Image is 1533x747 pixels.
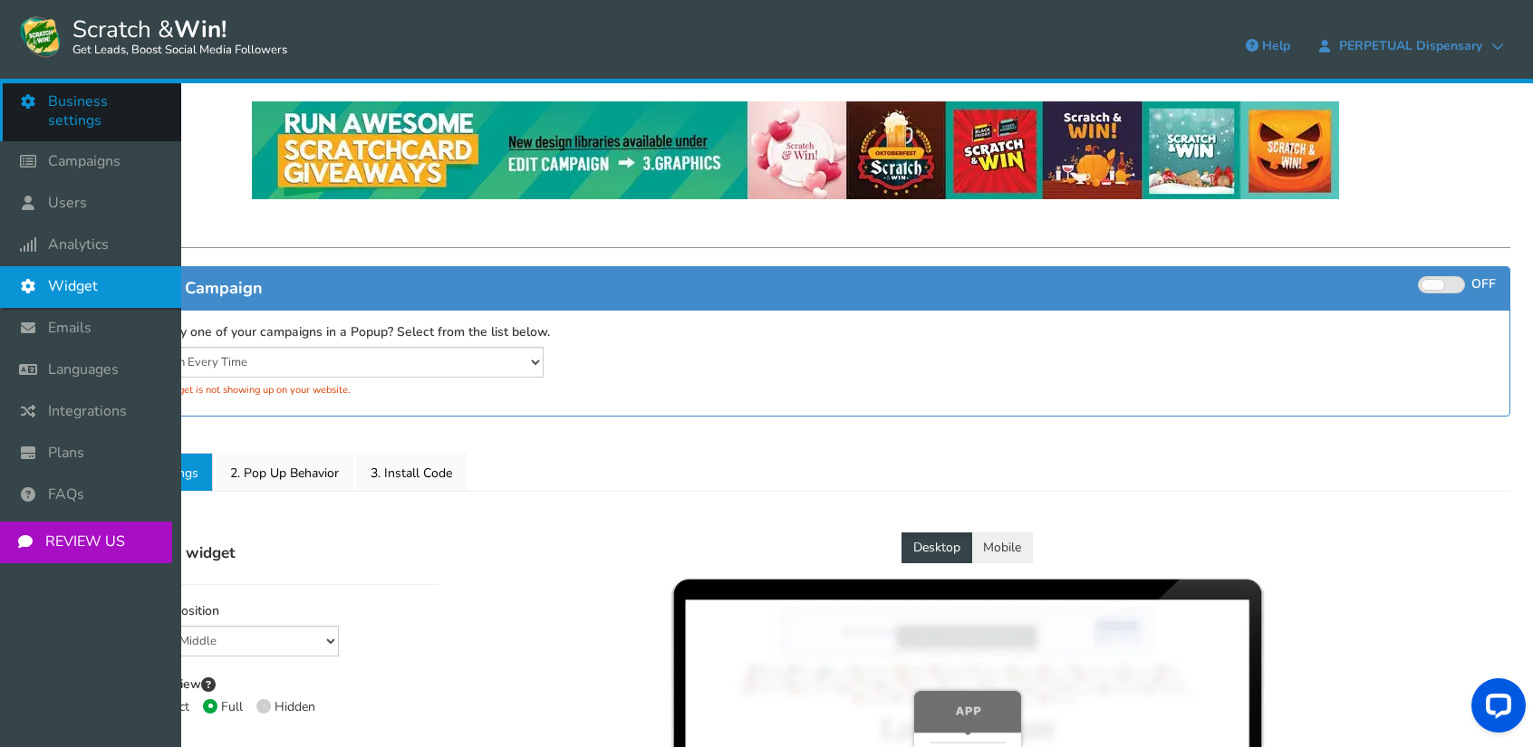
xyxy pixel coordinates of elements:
button: Desktop [901,532,972,563]
span: PERPETUAL Dispensary [1330,39,1491,53]
a: 2. Pop Up Behavior [216,453,353,491]
span: Hidden [275,698,315,715]
button: Mobile [971,532,1033,563]
span: Integrations [48,402,127,421]
span: FAQs [48,485,84,504]
span: Business settings [48,92,163,130]
span: Full [221,698,243,715]
a: Help [1237,32,1299,61]
a: Scratch &Win! Get Leads, Boost Social Media Followers [18,14,287,59]
span: OFF [1471,275,1496,292]
img: festival-poster-2020.webp [252,101,1339,199]
a: 3. Install Code [356,453,467,491]
h4: Desktop widget [121,541,439,566]
label: Want to display one of your campaigns in a Popup? Select from the list below. [81,324,1509,341]
h1: Widget [80,212,1510,248]
span: Users [48,194,87,213]
span: Widget [48,277,98,296]
span: Languages [48,360,119,379]
span: Emails [48,319,92,338]
div: Turned off. Widget is not showing up on your website. [94,378,544,402]
span: REVIEW US [45,532,125,551]
strong: Win! [174,14,227,45]
span: Scratch & [63,14,287,59]
span: Help [1262,37,1290,54]
iframe: LiveChat chat widget [1457,671,1533,747]
span: Plans [48,444,84,463]
small: Get Leads, Boost Social Media Followers [72,43,287,58]
img: Scratch and Win [18,14,63,59]
span: Campaigns [48,152,121,171]
span: Analytics [48,235,109,254]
